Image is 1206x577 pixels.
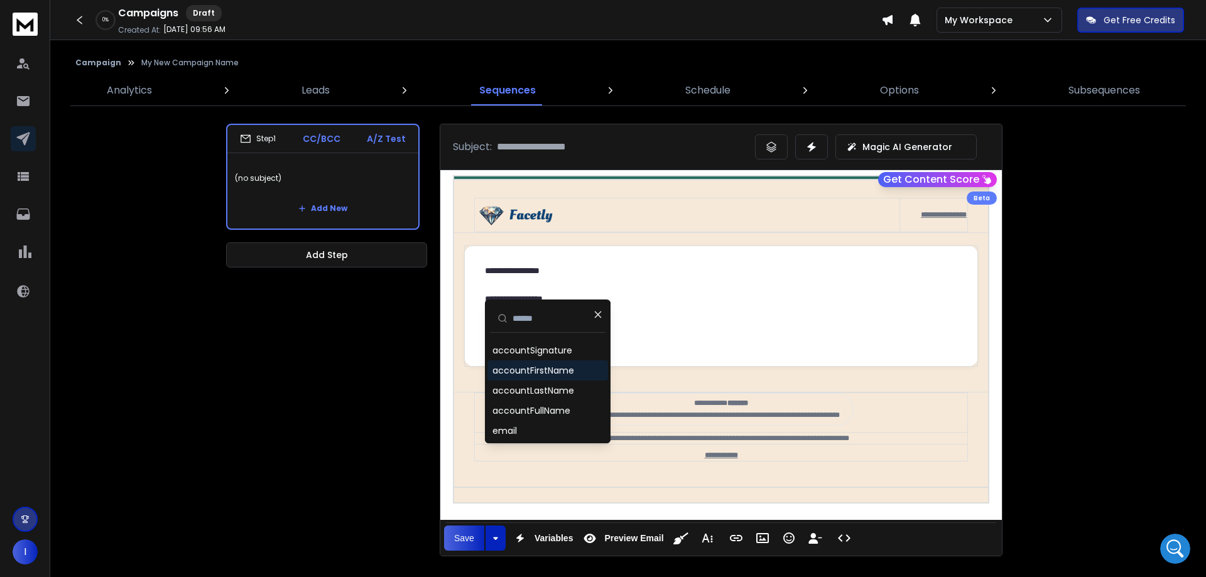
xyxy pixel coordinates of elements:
[872,75,926,105] a: Options
[1104,14,1175,26] p: Get Free Credits
[803,526,827,551] button: Insert Unsubscribe Link
[777,526,801,551] button: Emoticons
[832,526,856,551] button: Code View
[163,24,225,35] p: [DATE] 09:56 AM
[532,533,576,544] span: Variables
[678,75,738,105] a: Schedule
[220,5,243,28] div: Close
[967,191,997,205] div: Beta
[945,14,1018,26] p: My Workspace
[492,364,574,377] div: accountFirstName
[60,411,70,421] button: Upload attachment
[13,539,38,564] button: I
[835,134,977,159] button: Magic AI Generator
[1077,8,1184,33] button: Get Free Credits
[19,411,30,421] button: Emoji picker
[492,424,517,437] div: email
[102,16,109,24] p: 0 %
[862,141,952,153] p: Magic AI Generator
[1068,83,1140,98] p: Subsequences
[226,242,427,267] button: Add Step
[578,526,666,551] button: Preview Email
[301,83,330,98] p: Leads
[1160,534,1190,564] iframe: Intercom live chat
[685,83,731,98] p: Schedule
[75,58,121,68] button: Campaign
[215,406,236,426] button: Send a message…
[11,385,241,406] textarea: Message…
[751,526,774,551] button: Insert Image (Ctrl+P)
[226,124,420,230] li: Step1CC/BCCA/Z Test(no subject)Add New
[492,404,570,417] div: accountFullName
[141,58,239,68] p: My New Campaign Name
[472,75,543,105] a: Sequences
[40,411,50,421] button: Gif picker
[453,139,492,154] p: Subject:
[508,526,576,551] button: Variables
[1061,75,1148,105] a: Subsequences
[878,172,997,187] button: Get Content Score
[99,75,160,105] a: Analytics
[118,6,178,21] h1: Campaigns
[13,13,38,36] img: logo
[695,526,719,551] button: More Text
[492,384,574,397] div: accountLastName
[118,25,161,35] p: Created At:
[444,526,484,551] button: Save
[186,5,222,21] div: Draft
[288,196,357,221] button: Add New
[303,132,340,145] p: CC/BCC
[235,161,411,196] p: (no subject)
[669,526,693,551] button: Clean HTML
[294,75,337,105] a: Leads
[602,533,666,544] span: Preview Email
[61,16,116,28] p: Active [DATE]
[61,6,143,16] h1: [PERSON_NAME]
[197,5,220,29] button: Home
[8,5,32,29] button: go back
[880,83,919,98] p: Options
[240,133,276,144] div: Step 1
[724,526,748,551] button: Insert Link (Ctrl+K)
[367,132,406,145] p: A/Z Test
[107,83,152,98] p: Analytics
[36,7,56,27] img: Profile image for Raj
[479,83,536,98] p: Sequences
[492,344,572,357] div: accountSignature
